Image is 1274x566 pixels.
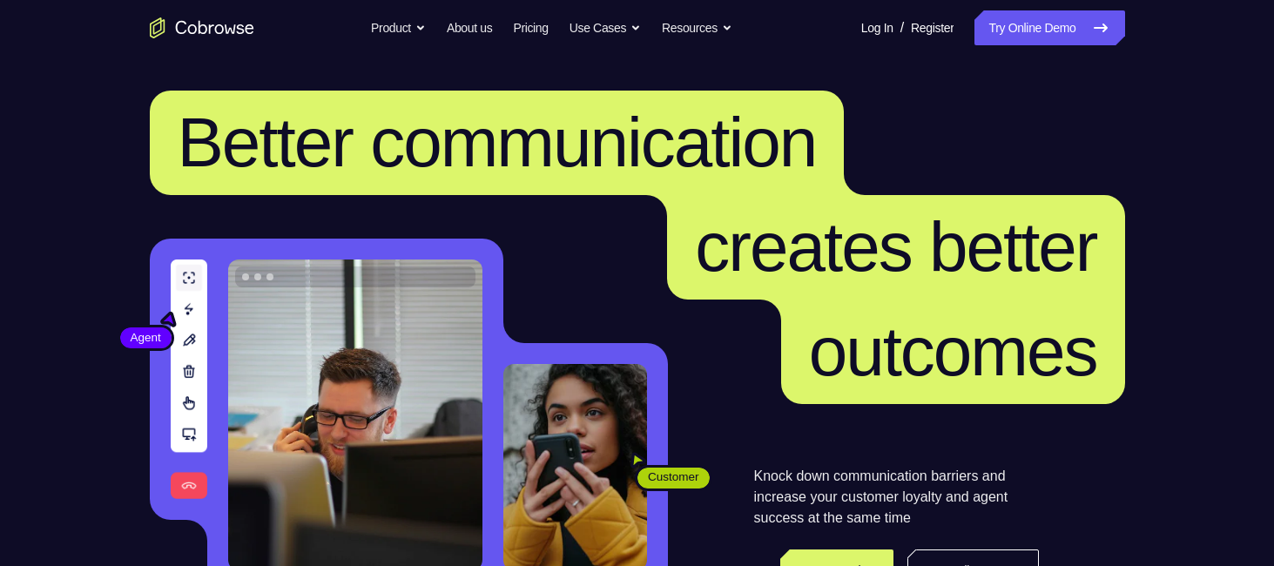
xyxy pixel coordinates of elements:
[178,104,817,181] span: Better communication
[974,10,1124,45] a: Try Online Demo
[911,10,954,45] a: Register
[570,10,641,45] button: Use Cases
[809,313,1097,390] span: outcomes
[662,10,732,45] button: Resources
[695,208,1096,286] span: creates better
[150,17,254,38] a: Go to the home page
[900,17,904,38] span: /
[513,10,548,45] a: Pricing
[371,10,426,45] button: Product
[861,10,893,45] a: Log In
[754,466,1039,529] p: Knock down communication barriers and increase your customer loyalty and agent success at the sam...
[447,10,492,45] a: About us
